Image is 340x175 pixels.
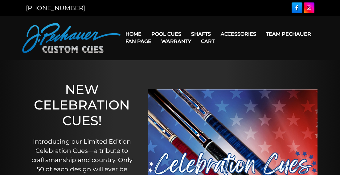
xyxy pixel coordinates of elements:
[22,23,121,53] img: Pechauer Custom Cues
[29,82,135,128] h1: NEW CELEBRATION CUES!
[216,26,261,42] a: Accessories
[26,4,85,12] a: [PHONE_NUMBER]
[156,34,196,49] a: Warranty
[121,26,146,42] a: Home
[146,26,186,42] a: Pool Cues
[186,26,216,42] a: Shafts
[121,34,156,49] a: Fan Page
[196,34,219,49] a: Cart
[261,26,316,42] a: Team Pechauer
